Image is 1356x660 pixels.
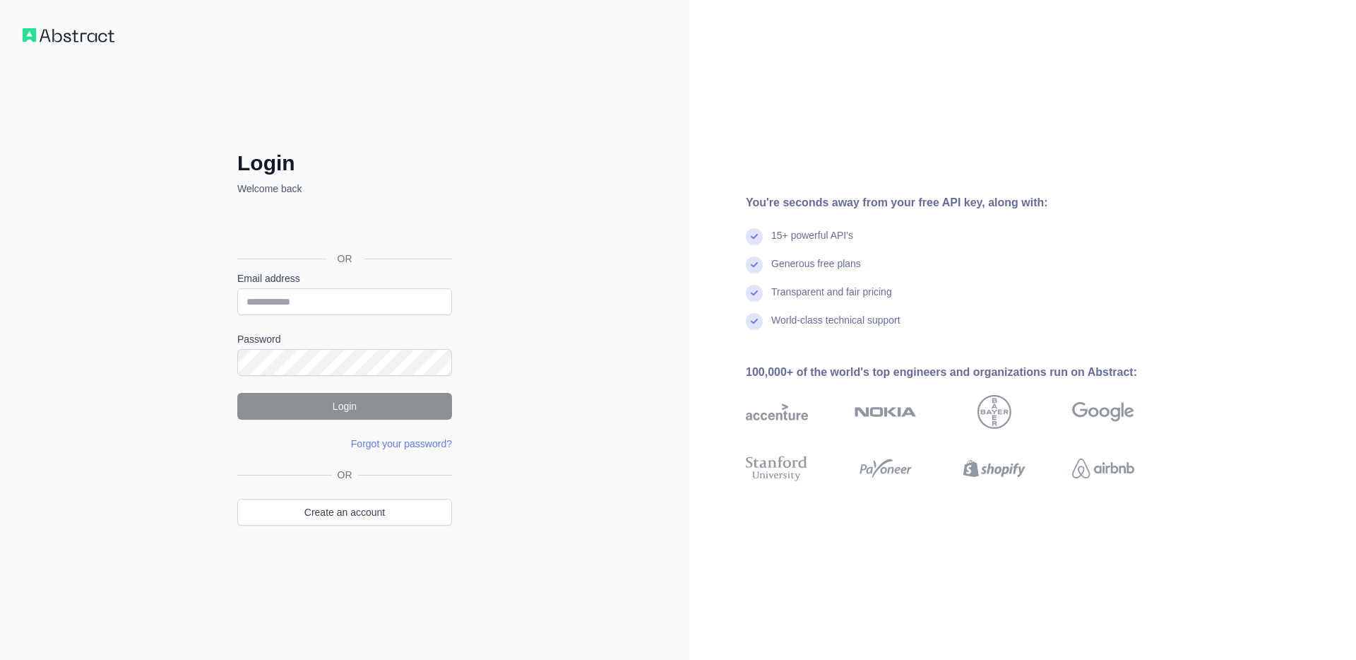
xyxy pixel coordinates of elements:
[230,211,456,242] iframe: Sign in with Google Button
[746,228,763,245] img: check mark
[1072,453,1134,484] img: airbnb
[746,194,1179,211] div: You're seconds away from your free API key, along with:
[746,313,763,330] img: check mark
[237,182,452,196] p: Welcome back
[771,257,861,285] div: Generous free plans
[1072,395,1134,429] img: google
[237,499,452,526] a: Create an account
[326,252,364,266] span: OR
[23,28,114,42] img: Workflow
[351,438,452,449] a: Forgot your password?
[237,393,452,420] button: Login
[237,151,452,176] h2: Login
[746,257,763,273] img: check mark
[746,395,808,429] img: accenture
[771,228,853,257] div: 15+ powerful API's
[746,453,808,484] img: stanford university
[977,395,1011,429] img: bayer
[855,395,917,429] img: nokia
[237,332,452,346] label: Password
[771,313,900,341] div: World-class technical support
[746,364,1179,381] div: 100,000+ of the world's top engineers and organizations run on Abstract:
[963,453,1025,484] img: shopify
[746,285,763,302] img: check mark
[237,271,452,285] label: Email address
[332,468,358,482] span: OR
[771,285,892,313] div: Transparent and fair pricing
[855,453,917,484] img: payoneer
